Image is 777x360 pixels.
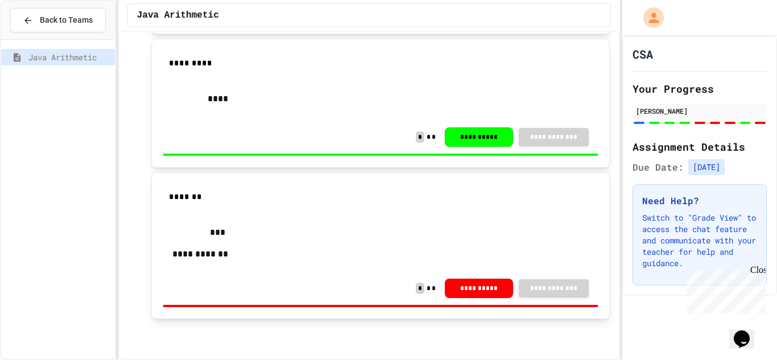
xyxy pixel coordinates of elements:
[642,212,757,269] p: Switch to "Grade View" to access the chat feature and communicate with your teacher for help and ...
[633,81,767,97] h2: Your Progress
[642,194,757,208] h3: Need Help?
[688,159,725,175] span: [DATE]
[5,5,78,72] div: Chat with us now!Close
[683,265,766,313] iframe: chat widget
[10,8,106,32] button: Back to Teams
[729,315,766,349] iframe: chat widget
[633,160,684,174] span: Due Date:
[137,9,219,22] span: Java Arithmetic
[633,46,653,62] h1: CSA
[28,51,110,63] span: Java Arithmetic
[633,139,767,155] h2: Assignment Details
[631,5,667,31] div: My Account
[40,14,93,26] span: Back to Teams
[636,106,763,116] div: [PERSON_NAME]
